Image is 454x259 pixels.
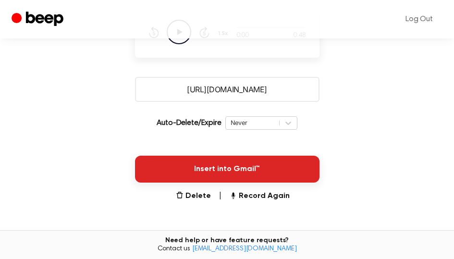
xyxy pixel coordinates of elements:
button: Insert into Gmail™ [135,156,319,183]
p: Auto-Delete/Expire [157,117,221,129]
a: Beep [12,10,66,29]
div: Never [231,118,274,127]
span: Contact us [6,245,448,254]
a: [EMAIL_ADDRESS][DOMAIN_NAME] [192,246,297,252]
button: Delete [176,190,211,202]
a: Log Out [396,8,442,31]
span: | [219,190,222,202]
button: Record Again [229,190,290,202]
